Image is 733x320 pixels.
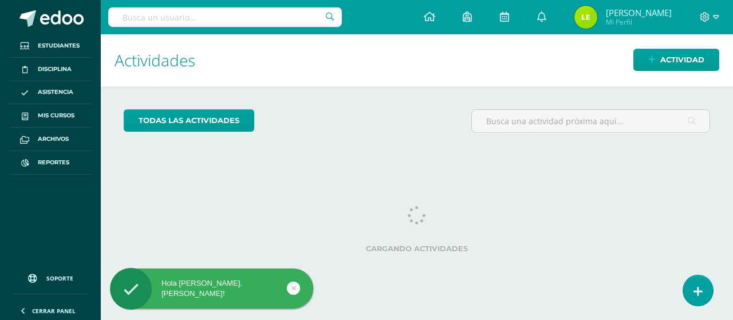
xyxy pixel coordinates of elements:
[606,7,672,18] span: [PERSON_NAME]
[110,278,313,299] div: Hola [PERSON_NAME], [PERSON_NAME]!
[660,49,704,70] span: Actividad
[38,158,69,167] span: Reportes
[9,128,92,151] a: Archivos
[115,34,719,86] h1: Actividades
[124,244,710,253] label: Cargando actividades
[574,6,597,29] img: 3b57ba69b96dd5213f6313e9886ee7de.png
[38,41,80,50] span: Estudiantes
[9,34,92,58] a: Estudiantes
[472,110,710,132] input: Busca una actividad próxima aquí...
[38,65,72,74] span: Disciplina
[9,58,92,81] a: Disciplina
[9,104,92,128] a: Mis cursos
[606,17,672,27] span: Mi Perfil
[46,274,73,282] span: Soporte
[124,109,254,132] a: todas las Actividades
[32,307,76,315] span: Cerrar panel
[38,88,73,97] span: Asistencia
[14,263,87,291] a: Soporte
[108,7,342,27] input: Busca un usuario...
[38,135,69,144] span: Archivos
[9,151,92,175] a: Reportes
[38,111,74,120] span: Mis cursos
[633,49,719,71] a: Actividad
[9,81,92,105] a: Asistencia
